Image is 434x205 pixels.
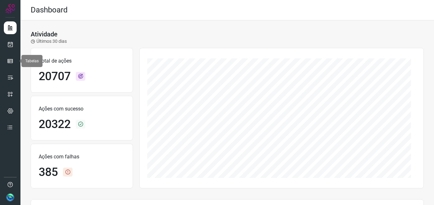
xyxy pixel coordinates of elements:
h1: 20707 [39,70,71,83]
p: Ações com sucesso [39,105,125,113]
p: Últimos 30 dias [31,38,67,45]
img: Logo [5,4,15,13]
img: d1faacb7788636816442e007acca7356.jpg [6,194,14,201]
h1: 385 [39,165,58,179]
p: Ações com falhas [39,153,125,161]
span: Tabelas [25,59,39,63]
h3: Atividade [31,30,58,38]
p: Total de ações [39,57,125,65]
h2: Dashboard [31,5,68,15]
h1: 20322 [39,118,71,131]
